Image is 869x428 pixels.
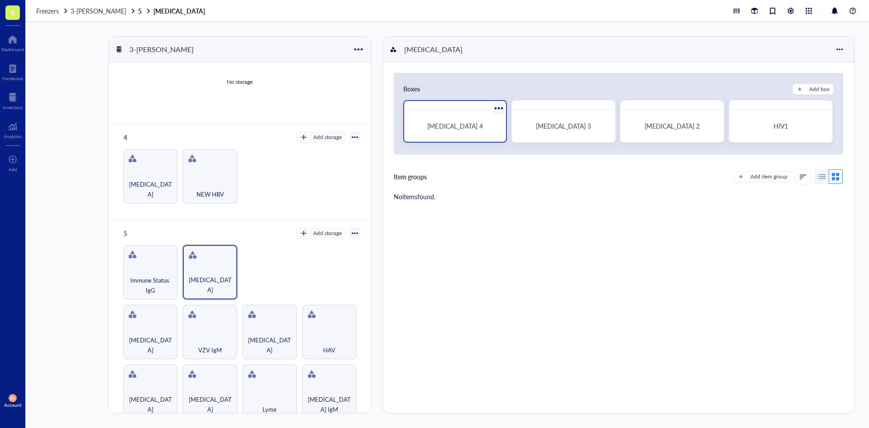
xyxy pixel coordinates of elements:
[536,121,591,130] span: [MEDICAL_DATA] 3
[187,275,233,295] span: [MEDICAL_DATA]
[296,228,346,239] button: Add storage
[1,47,24,52] div: Dashboard
[400,42,467,57] div: [MEDICAL_DATA]
[3,90,23,110] a: Inventory
[138,7,207,15] a: 5[MEDICAL_DATA]
[9,167,17,172] div: Add
[11,7,15,18] span: S
[750,173,788,181] div: Add item group
[645,121,700,130] span: [MEDICAL_DATA] 2
[127,179,173,199] span: [MEDICAL_DATA]
[196,189,224,199] span: NEW HBV
[809,85,830,93] div: Add box
[71,6,126,15] span: 3-[PERSON_NAME]
[313,229,342,237] div: Add storage
[263,404,277,414] span: Lyme
[313,133,342,141] div: Add storage
[4,402,22,408] div: Account
[125,42,198,57] div: 3-[PERSON_NAME]
[36,6,59,15] span: Freezers
[127,335,173,355] span: [MEDICAL_DATA]
[394,172,427,182] div: Item groups
[296,132,346,143] button: Add storage
[4,134,22,139] div: Analytics
[36,7,69,15] a: Freezers
[227,78,253,86] div: No storage
[774,121,788,130] span: HIV1
[71,7,136,15] a: 3-[PERSON_NAME]
[306,394,353,414] span: [MEDICAL_DATA] IgM
[198,345,222,355] span: VZV IgM
[323,345,335,355] span: HAV
[4,119,22,139] a: Analytics
[119,131,174,144] div: 4
[127,275,173,295] span: Immune Status IgG
[734,171,792,182] button: Add item group
[1,32,24,52] a: Dashboard
[427,121,482,130] span: [MEDICAL_DATA] 4
[403,84,420,95] div: Boxes
[3,105,23,110] div: Inventory
[2,76,23,81] div: Notebook
[119,227,174,240] div: 5
[187,394,233,414] span: [MEDICAL_DATA]
[2,61,23,81] a: Notebook
[247,335,293,355] span: [MEDICAL_DATA]
[394,192,435,202] div: No items found.
[10,396,14,400] span: GU
[793,84,834,95] button: Add box
[127,394,173,414] span: [MEDICAL_DATA]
